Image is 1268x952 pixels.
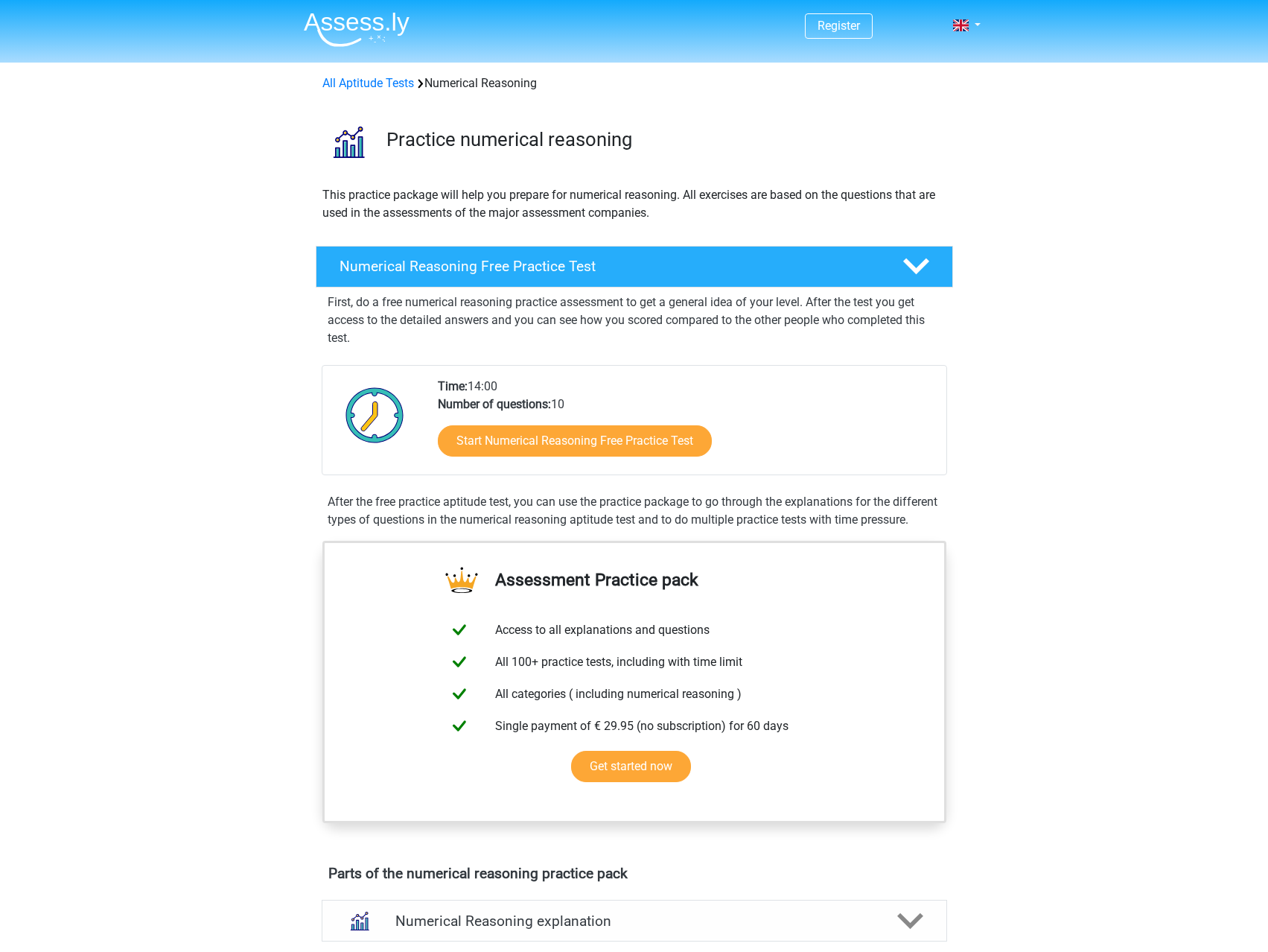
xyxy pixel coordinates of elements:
[571,751,691,782] a: Get started now
[438,379,468,393] b: Time:
[438,397,551,411] b: Number of questions:
[316,110,380,174] img: numerical reasoning
[427,378,946,475] div: 14:00 10
[438,425,712,457] a: Start Numerical Reasoning Free Practice Test
[322,493,947,529] div: After the free practice aptitude test, you can use the practice package to go through the explana...
[395,913,873,930] h4: Numerical Reasoning explanation
[316,900,953,942] a: explanations Numerical Reasoning explanation
[337,378,412,452] img: Clock
[322,186,946,222] p: This practice package will help you prepare for numerical reasoning. All exercises are based on t...
[340,258,879,275] h4: Numerical Reasoning Free Practice Test
[310,246,959,288] a: Numerical Reasoning Free Practice Test
[316,74,952,92] div: Numerical Reasoning
[304,12,410,47] img: Assessly
[328,865,940,882] h4: Parts of the numerical reasoning practice pack
[328,293,941,347] p: First, do a free numerical reasoning practice assessment to get a general idea of your level. Aft...
[386,128,941,151] h3: Practice numerical reasoning
[340,902,378,940] img: numerical reasoning explanations
[322,76,414,90] a: All Aptitude Tests
[818,19,860,33] a: Register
